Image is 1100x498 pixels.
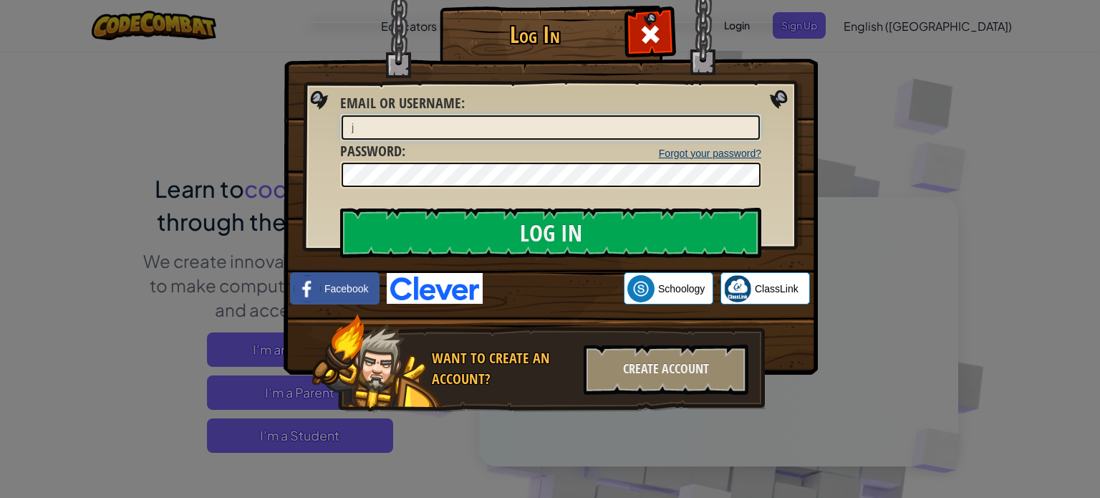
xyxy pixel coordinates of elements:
[724,275,751,302] img: classlink-logo-small.png
[483,273,624,305] iframe: Sign in with Google Button
[432,348,575,389] div: Want to create an account?
[324,282,368,296] span: Facebook
[340,141,402,161] span: Password
[584,345,748,395] div: Create Account
[294,275,321,302] img: facebook_small.png
[340,93,465,114] label: :
[755,282,799,296] span: ClassLink
[387,273,483,304] img: clever-logo-blue.png
[658,282,705,296] span: Schoology
[340,141,405,162] label: :
[340,93,461,112] span: Email or Username
[627,275,655,302] img: schoology.png
[443,22,626,47] h1: Log In
[340,208,761,258] input: Log In
[659,148,761,159] a: Forgot your password?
